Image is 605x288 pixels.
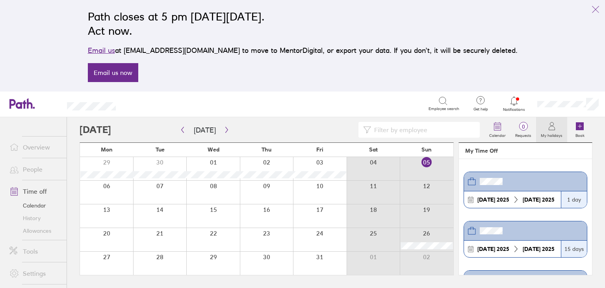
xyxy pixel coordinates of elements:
header: My Time Off [459,143,592,159]
span: Get help [468,107,494,112]
label: Book [571,131,589,138]
div: 15 days [561,241,587,257]
div: 2025 [520,196,558,203]
a: Allowances [3,224,67,237]
span: 0 [510,123,536,130]
div: 2025 [474,246,512,252]
span: Sat [369,146,378,153]
div: 1 day [561,191,587,208]
input: Filter by employee [371,122,475,137]
label: Calendar [484,131,510,138]
a: Overview [3,139,67,155]
a: [DATE] 2025[DATE] 202515 days [464,221,587,258]
a: Notifications [501,95,527,112]
span: Tue [156,146,165,153]
span: Employee search [429,107,459,111]
span: Fri [316,146,323,153]
a: Email us [88,46,115,54]
strong: [DATE] [477,245,495,252]
a: Time off [3,183,67,199]
a: Calendar [484,117,510,142]
a: People [3,161,67,177]
div: 2025 [474,196,512,203]
a: [DATE] 2025[DATE] 20251 day [464,172,587,208]
div: 2025 [520,246,558,252]
a: My holidays [536,117,567,142]
a: Email us now [88,63,138,82]
button: [DATE] [187,123,222,137]
label: Requests [510,131,536,138]
div: Search [137,100,157,107]
span: Wed [208,146,219,153]
span: Thu [262,146,271,153]
strong: [DATE] [477,196,495,203]
strong: [DATE] [523,196,540,203]
strong: [DATE] [523,245,540,252]
p: at [EMAIL_ADDRESS][DOMAIN_NAME] to move to MentorDigital, or export your data. If you don’t, it w... [88,45,518,56]
a: Calendar [3,199,67,212]
a: Book [567,117,592,142]
span: Sun [421,146,432,153]
a: 0Requests [510,117,536,142]
a: Tools [3,243,67,259]
a: History [3,212,67,224]
label: My holidays [536,131,567,138]
span: Mon [101,146,113,153]
a: Settings [3,266,67,281]
span: Notifications [501,107,527,112]
h2: Path closes at 5 pm [DATE][DATE]. Act now. [88,9,518,38]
